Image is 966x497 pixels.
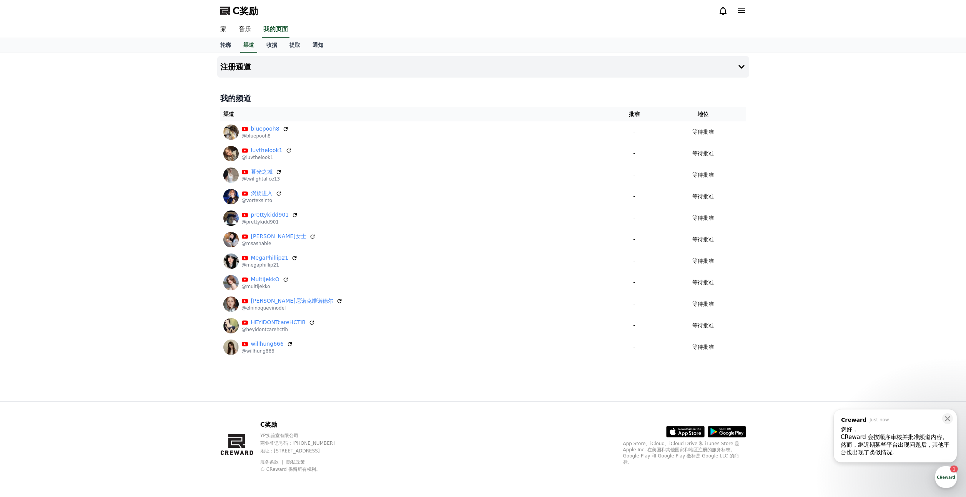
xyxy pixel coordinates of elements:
[251,189,273,197] a: 涡旋进入
[223,124,239,140] img: bluepooh8
[251,255,289,261] font: MegaPhillip21
[251,126,279,132] font: bluepooh8
[214,38,237,53] a: 轮廓
[251,276,279,282] font: MultiJekkO
[251,169,273,175] font: 暮光之城
[633,193,635,199] font: -
[251,232,306,240] a: [PERSON_NAME]女士
[692,301,714,307] font: 等待批准
[692,215,714,221] font: 等待批准
[251,211,289,219] a: prettykidd901
[633,279,635,285] font: -
[220,42,231,48] font: 轮廓
[260,467,321,472] font: © CReward 保留所有权利。
[251,318,306,326] a: HEYiDONTcareHCTIB
[629,111,640,117] font: 批准
[251,340,284,348] a: willhung666
[223,275,239,290] img: MultiJekkO
[220,62,251,71] font: 注册通道
[692,129,714,135] font: 等待批准
[251,297,333,305] a: [PERSON_NAME]尼诺克维诺德尔
[289,42,300,48] font: 提取
[251,341,284,347] font: willhung666
[242,133,271,139] font: @bluepooh8
[233,5,258,16] font: C奖励
[251,147,283,153] font: luvthelook1
[251,254,289,262] a: MegaPhillip21
[251,275,279,283] a: MultiJekkO
[260,433,298,438] font: YP实验室有限公司
[240,38,257,53] a: 渠道
[260,38,283,53] a: 收据
[223,232,239,247] img: 阿什布尔女士
[220,5,258,17] a: C奖励
[220,94,251,103] font: 我的频道
[223,111,234,117] font: 渠道
[633,322,635,328] font: -
[239,25,251,33] font: 音乐
[242,241,271,246] font: @msashable
[283,38,306,53] a: 提取
[251,190,273,196] font: 涡旋进入
[633,172,635,178] font: -
[633,344,635,350] font: -
[260,448,320,454] font: 地址 : [STREET_ADDRESS]
[623,441,740,465] font: App Store、iCloud、iCloud Drive 和 iTunes Store 是 Apple Inc. 在美国和其他国家和地区注册的服务标志。Google Play 和 Google...
[251,298,333,304] font: [PERSON_NAME]尼诺克维诺德尔
[633,258,635,264] font: -
[251,319,306,325] font: HEYiDONTcareHCTIB
[242,305,286,311] font: @elninoquevinodel
[242,284,270,289] font: @multijekko
[223,340,239,355] img: willhung666
[242,155,273,160] font: @luvthelook1
[633,215,635,221] font: -
[242,198,273,203] font: @vortexsinto
[692,150,714,156] font: 等待批准
[251,146,283,154] a: luvthelook1
[220,25,226,33] font: 家
[286,459,305,465] a: 隐私政策
[214,22,233,38] a: 家
[692,236,714,242] font: 等待批准
[242,176,280,182] font: @twilightalice13
[251,233,306,239] font: [PERSON_NAME]女士
[223,146,239,161] img: luvthelook1
[223,297,239,312] img: 埃尔尼诺克维诺德尔
[223,210,239,226] img: prettykidd901
[698,111,708,117] font: 地位
[260,459,279,465] font: 服务条款
[260,459,284,465] a: 服务条款
[692,322,714,328] font: 等待批准
[260,441,335,446] font: 商业登记号码：[PHONE_NUMBER]
[633,301,635,307] font: -
[306,38,329,53] a: 通知
[692,172,714,178] font: 等待批准
[233,22,257,38] a: 音乐
[266,42,277,48] font: 收据
[243,42,254,48] font: 渠道
[242,348,274,354] font: @willhung666
[692,344,714,350] font: 等待批准
[251,212,289,218] font: prettykidd901
[217,56,749,78] button: 注册通道
[242,327,288,332] font: @heyidontcarehctib
[262,22,289,38] a: 我的页面
[633,150,635,156] font: -
[251,125,279,133] a: bluepooh8
[242,262,279,268] font: @megaphillip21
[692,193,714,199] font: 等待批准
[692,279,714,285] font: 等待批准
[313,42,323,48] font: 通知
[242,219,279,225] font: @prettykidd901
[260,421,277,428] font: C奖励
[223,167,239,183] img: 暮光之城
[263,25,288,33] font: 我的页面
[692,258,714,264] font: 等待批准
[633,236,635,242] font: -
[223,318,239,333] img: HEYiDONTcareHCTIB
[251,168,273,176] a: 暮光之城
[223,189,239,204] img: 涡旋进入
[633,129,635,135] font: -
[223,253,239,269] img: MegaPhillip21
